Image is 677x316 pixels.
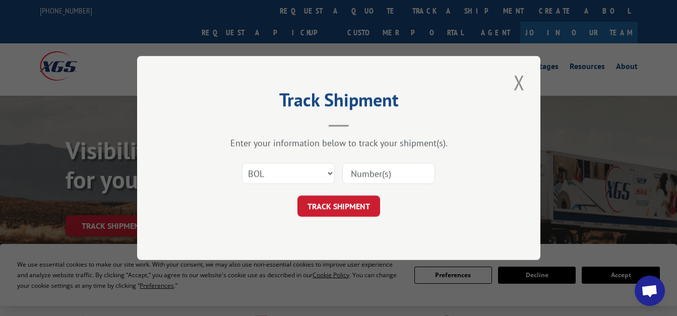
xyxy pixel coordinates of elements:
button: Close modal [511,69,528,96]
input: Number(s) [342,163,435,184]
div: Enter your information below to track your shipment(s). [188,137,490,149]
h2: Track Shipment [188,93,490,112]
a: Open chat [635,276,665,306]
button: TRACK SHIPMENT [297,196,380,217]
